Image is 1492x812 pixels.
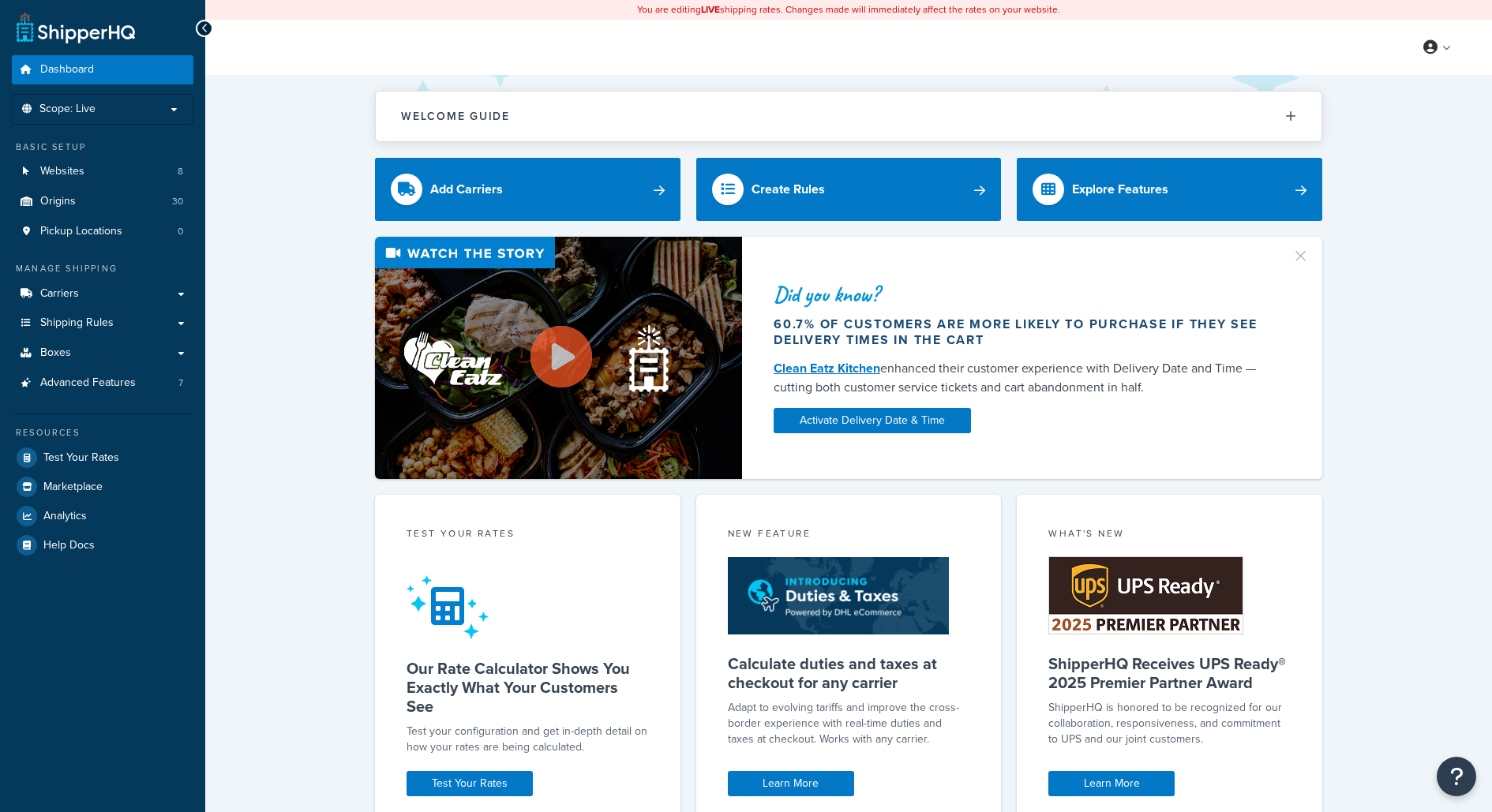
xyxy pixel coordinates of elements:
div: 60.7% of customers are more likely to purchase if they see delivery times in the cart [774,316,1273,348]
a: Help Docs [12,531,193,559]
button: Welcome Guide [376,92,1321,141]
a: Test Your Rates [407,771,533,796]
span: Carriers [40,287,79,301]
div: Test your configuration and get in-depth detail on how your rates are being calculated. [407,724,649,755]
div: Explore Features [1072,178,1168,200]
span: Help Docs [43,539,95,552]
span: 7 [178,376,183,390]
a: Advanced Features7 [12,369,193,398]
a: Origins30 [12,187,193,216]
b: LIVE [701,2,720,17]
h2: Welcome Guide [401,110,510,122]
div: Basic Setup [12,140,193,154]
h5: Our Rate Calculator Shows You Exactly What Your Customers See [407,659,649,716]
p: Adapt to evolving tariffs and improve the cross-border experience with real-time duties and taxes... [728,700,970,747]
span: 8 [178,165,183,178]
a: Shipping Rules [12,309,193,338]
a: Activate Delivery Date & Time [774,408,971,433]
h5: ShipperHQ Receives UPS Ready® 2025 Premier Partner Award [1048,654,1291,692]
div: Resources [12,426,193,440]
div: Add Carriers [430,178,503,200]
a: Dashboard [12,55,193,84]
div: Create Rules [752,178,825,200]
p: ShipperHQ is honored to be recognized for our collaboration, responsiveness, and commitment to UP... [1048,700,1291,747]
span: Test Your Rates [43,451,119,465]
a: Test Your Rates [12,443,193,472]
img: Video thumbnail [375,237,742,479]
span: Marketplace [43,481,103,494]
li: Websites [12,157,193,186]
span: Dashboard [40,63,94,77]
span: Shipping Rules [40,316,114,330]
div: What's New [1048,526,1291,544]
span: Advanced Features [40,376,136,390]
span: Analytics [43,510,87,523]
a: Carriers [12,279,193,309]
a: Create Rules [696,158,1002,221]
li: Origins [12,187,193,216]
div: Manage Shipping [12,262,193,275]
a: Learn More [728,771,854,796]
li: Advanced Features [12,369,193,398]
button: Open Resource Center [1437,757,1476,796]
div: Did you know? [774,283,1273,305]
span: Boxes [40,346,71,360]
span: Origins [40,195,76,208]
a: Boxes [12,339,193,368]
a: Pickup Locations0 [12,217,193,246]
a: Marketplace [12,473,193,501]
a: Analytics [12,502,193,530]
a: Websites8 [12,157,193,186]
span: 0 [178,225,183,238]
span: Pickup Locations [40,225,122,238]
a: Learn More [1048,771,1175,796]
a: Explore Features [1017,158,1322,221]
div: Test your rates [407,526,649,544]
li: Pickup Locations [12,217,193,246]
h5: Calculate duties and taxes at checkout for any carrier [728,654,970,692]
div: New Feature [728,526,970,544]
a: Add Carriers [375,158,680,221]
span: 30 [172,195,183,208]
a: Clean Eatz Kitchen [774,359,880,377]
span: Scope: Live [39,103,96,116]
span: Websites [40,165,84,178]
div: enhanced their customer experience with Delivery Date and Time — cutting both customer service ti... [774,359,1273,397]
